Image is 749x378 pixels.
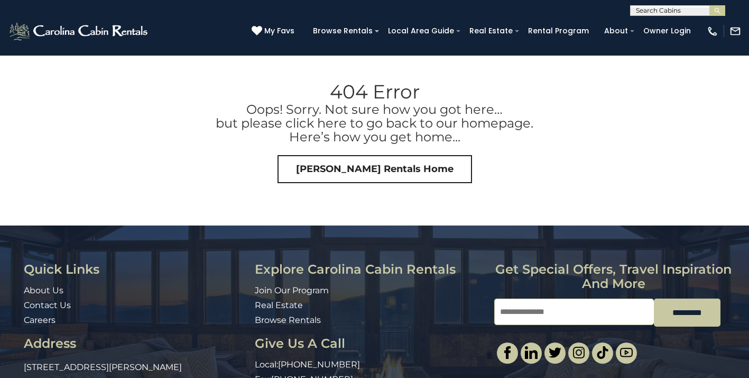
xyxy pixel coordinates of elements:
[278,359,360,370] a: [PHONE_NUMBER]
[255,315,321,325] a: Browse Rentals
[255,359,486,371] p: Local:
[255,263,486,276] h3: Explore Carolina Cabin Rentals
[264,25,294,37] span: My Favs
[252,25,297,37] a: My Favs
[501,346,514,359] img: facebook-single.svg
[308,23,378,39] a: Browse Rentals
[255,337,486,350] h3: Give Us A Call
[707,25,718,37] img: phone-regular-white.png
[525,346,538,359] img: linkedin-single.svg
[383,23,459,39] a: Local Area Guide
[24,263,247,276] h3: Quick Links
[8,21,151,42] img: White-1-2.png
[620,346,633,359] img: youtube-light.svg
[572,346,585,359] img: instagram-single.svg
[494,263,733,291] h3: Get special offers, travel inspiration and more
[523,23,594,39] a: Rental Program
[24,300,71,310] a: Contact Us
[255,300,303,310] a: Real Estate
[729,25,741,37] img: mail-regular-white.png
[255,285,329,295] a: Join Our Program
[596,346,609,359] img: tiktok.svg
[24,337,247,350] h3: Address
[599,23,633,39] a: About
[278,155,472,184] a: [PERSON_NAME] Rentals Home
[24,315,56,325] a: Careers
[638,23,696,39] a: Owner Login
[549,346,561,359] img: twitter-single.svg
[24,285,63,295] a: About Us
[464,23,518,39] a: Real Estate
